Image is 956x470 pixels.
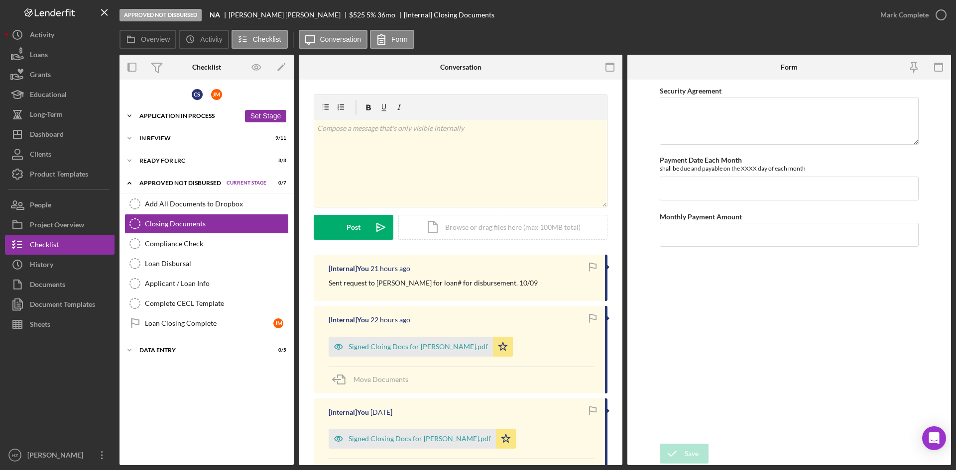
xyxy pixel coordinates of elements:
div: Add All Documents to Dropbox [145,200,288,208]
div: Signed Cloing Docs for [PERSON_NAME].pdf [349,343,488,351]
a: Loans [5,45,115,65]
a: Complete CECL Template [124,293,289,313]
div: [Internal] Closing Documents [404,11,494,19]
div: Product Templates [30,164,88,187]
button: HZ[PERSON_NAME] [5,445,115,465]
div: [Internal] You [329,316,369,324]
div: Checklist [192,63,221,71]
button: Documents [5,275,115,294]
div: shall be due and payable on the XXXX day of each month [660,165,919,172]
button: Move Documents [329,367,418,392]
button: Conversation [299,30,368,49]
button: Save [660,444,709,464]
div: Activity [30,25,54,47]
button: Educational [5,85,115,104]
button: Post [314,215,393,240]
div: C S [192,89,203,100]
label: Monthly Payment Amount [660,212,742,221]
div: Clients [30,144,51,167]
button: Clients [5,144,115,164]
div: Signed Closing Docs for [PERSON_NAME].pdf [349,435,491,443]
div: Loans [30,45,48,67]
div: Document Templates [30,294,95,317]
a: Closing Documents [124,214,289,234]
div: Project Overview [30,215,84,237]
time: 2025-10-09 20:28 [370,265,410,273]
button: Grants [5,65,115,85]
div: Sheets [30,314,50,337]
div: Conversation [440,63,481,71]
div: Open Intercom Messenger [922,426,946,450]
div: 36 mo [377,11,395,19]
label: Conversation [320,35,361,43]
button: Product Templates [5,164,115,184]
div: Complete CECL Template [145,299,288,307]
a: Compliance Check [124,234,289,254]
span: Current Stage [227,180,266,186]
div: Ready for LRC [139,158,261,164]
button: Signed Closing Docs for [PERSON_NAME].pdf [329,429,516,449]
p: Sent request to [PERSON_NAME] for loan# for disbursement. 10/09 [329,278,538,288]
div: J M [273,318,283,328]
div: Compliance Check [145,240,288,248]
button: Signed Cloing Docs for [PERSON_NAME].pdf [329,337,513,357]
div: Loan Closing Complete [145,319,273,327]
div: 0 / 7 [268,180,286,186]
div: Approved Not Disbursed [139,180,222,186]
div: Dashboard [30,124,64,147]
button: Checklist [5,235,115,255]
button: Overview [119,30,176,49]
a: Add All Documents to Dropbox [124,194,289,214]
div: Save [685,444,699,464]
button: Set Stage [245,110,286,122]
div: In Review [139,135,261,141]
a: Loan Disbursal [124,254,289,274]
div: Educational [30,85,67,107]
div: Application In Process [139,113,240,119]
a: History [5,255,115,275]
div: Approved Not Disbursed [119,9,202,21]
div: [Internal] You [329,408,369,416]
button: Checklist [232,30,288,49]
div: $525 [349,11,365,19]
button: Form [370,30,414,49]
button: Long-Term [5,104,115,124]
a: Applicant / Loan Info [124,274,289,293]
div: [Internal] You [329,265,369,273]
label: Form [391,35,408,43]
div: Checklist [30,235,59,257]
button: Mark Complete [870,5,951,25]
button: Sheets [5,314,115,334]
div: 3 / 3 [268,158,286,164]
time: 2025-10-09 14:14 [370,408,392,416]
span: Move Documents [354,375,408,383]
div: People [30,195,51,217]
button: People [5,195,115,215]
label: Payment Date Each Month [660,156,742,164]
div: J M [211,89,222,100]
a: Loan Closing CompleteJM [124,313,289,333]
button: Document Templates [5,294,115,314]
button: Activity [179,30,229,49]
label: Security Agreement [660,87,721,95]
div: Long-Term [30,104,63,127]
button: Activity [5,25,115,45]
time: 2025-10-09 19:10 [370,316,410,324]
div: History [30,255,53,277]
button: Project Overview [5,215,115,235]
div: Applicant / Loan Info [145,280,288,287]
button: Dashboard [5,124,115,144]
div: 5 % [366,11,376,19]
b: NA [210,11,220,19]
